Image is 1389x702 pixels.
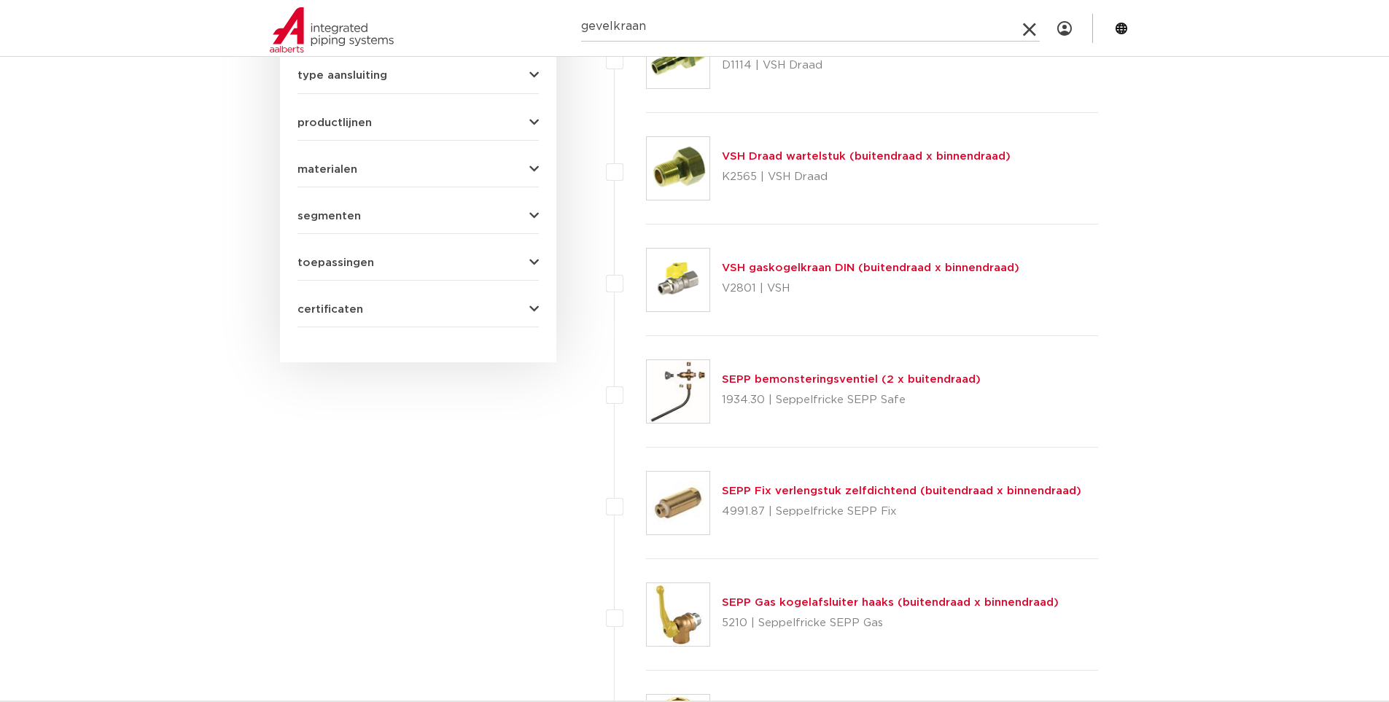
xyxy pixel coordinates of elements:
img: Thumbnail for SEPP bemonsteringsventiel (2 x buitendraad) [647,360,709,423]
button: toepassingen [297,257,539,268]
a: SEPP Gas kogelafsluiter haaks (buitendraad x binnendraad) [722,597,1059,608]
span: type aansluiting [297,70,387,81]
button: productlijnen [297,117,539,128]
p: 5210 | Seppelfricke SEPP Gas [722,612,1059,635]
span: certificaten [297,304,363,315]
span: productlijnen [297,117,372,128]
img: Thumbnail for VSH Draad wartelstuk (buitendraad x binnendraad) [647,137,709,200]
button: type aansluiting [297,70,539,81]
a: VSH Draad wartelstuk (buitendraad x binnendraad) [722,151,1011,162]
a: VSH gaskogelkraan DIN (buitendraad x binnendraad) [722,262,1019,273]
button: materialen [297,164,539,175]
input: zoeken... [581,12,1040,42]
p: 1934.30 | Seppelfricke SEPP Safe [722,389,981,412]
span: materialen [297,164,357,175]
img: Thumbnail for VSH Draad slangpilaar (buitendraad x slangaansluiting) [647,26,709,88]
p: D1114 | VSH Draad [722,54,1030,77]
a: SEPP bemonsteringsventiel (2 x buitendraad) [722,374,981,385]
p: K2565 | VSH Draad [722,165,1011,189]
p: V2801 | VSH [722,277,1019,300]
img: Thumbnail for VSH gaskogelkraan DIN (buitendraad x binnendraad) [647,249,709,311]
a: SEPP Fix verlengstuk zelfdichtend (buitendraad x binnendraad) [722,485,1081,496]
button: certificaten [297,304,539,315]
img: Thumbnail for SEPP Gas kogelafsluiter haaks (buitendraad x binnendraad) [647,583,709,646]
span: toepassingen [297,257,374,268]
button: segmenten [297,211,539,222]
img: Thumbnail for SEPP Fix verlengstuk zelfdichtend (buitendraad x binnendraad) [647,472,709,534]
span: segmenten [297,211,361,222]
p: 4991.87 | Seppelfricke SEPP Fix [722,500,1081,523]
